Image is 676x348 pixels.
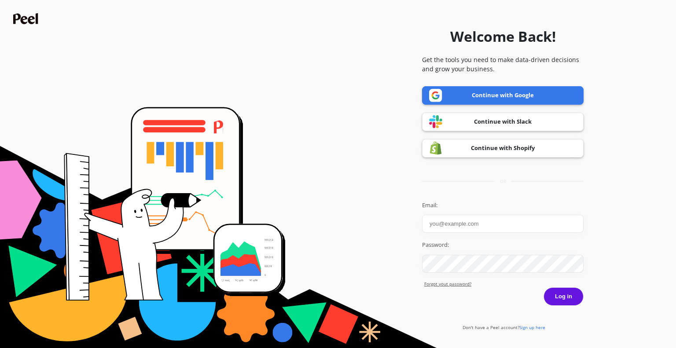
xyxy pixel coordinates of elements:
[429,141,442,155] img: Shopify logo
[422,86,584,105] a: Continue with Google
[544,287,584,306] button: Log in
[463,324,545,330] a: Don't have a Peel account?Sign up here
[422,178,584,185] div: or
[450,26,556,47] h1: Welcome Back!
[424,281,584,287] a: Forgot yout password?
[422,215,584,233] input: you@example.com
[422,55,584,73] p: Get the tools you need to make data-driven decisions and grow your business.
[422,201,584,210] label: Email:
[422,113,584,131] a: Continue with Slack
[429,89,442,102] img: Google logo
[13,13,40,24] img: Peel
[422,241,584,249] label: Password:
[422,139,584,158] a: Continue with Shopify
[519,324,545,330] span: Sign up here
[429,115,442,128] img: Slack logo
